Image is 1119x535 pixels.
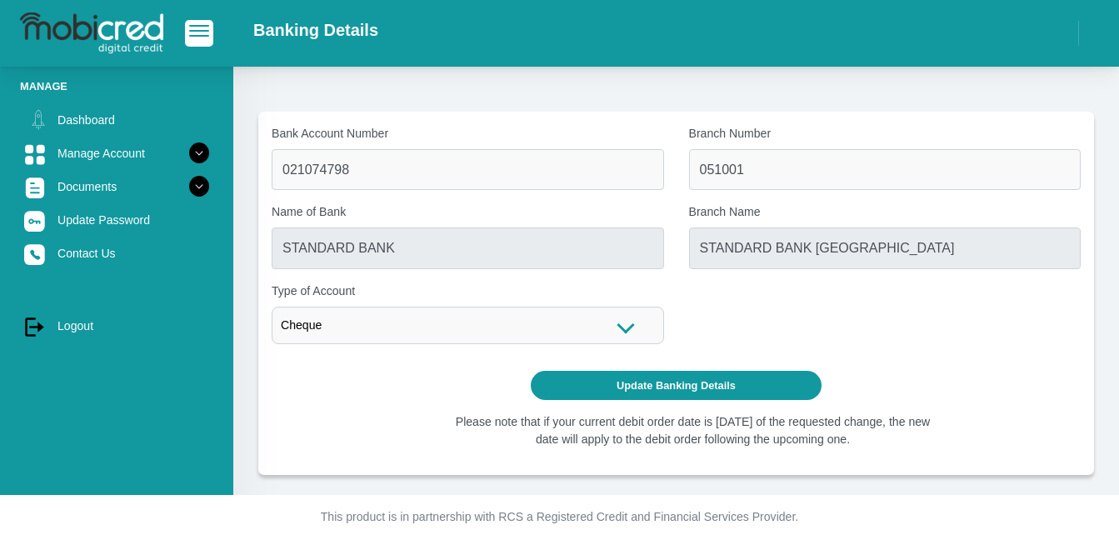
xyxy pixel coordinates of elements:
[20,310,213,342] a: Logout
[20,78,213,94] li: Manage
[689,125,1082,142] label: Branch Number
[20,204,213,236] a: Update Password
[20,171,213,202] a: Documents
[689,203,1082,221] label: Branch Name
[20,237,213,269] a: Contact Us
[689,227,1082,268] input: Branch Name
[272,307,664,344] div: Cheque
[20,12,163,54] img: logo-mobicred.svg
[97,508,1022,526] p: This product is in partnership with RCS a Registered Credit and Financial Services Provider.
[272,203,664,221] label: Name of Bank
[272,149,664,190] input: Bank Account Number
[20,137,213,169] a: Manage Account
[531,371,822,400] button: Update Banking Details
[20,104,213,136] a: Dashboard
[689,149,1082,190] input: Branch Number
[444,413,942,448] li: Please note that if your current debit order date is [DATE] of the requested change, the new date...
[272,227,664,268] input: Name of Bank
[272,125,664,142] label: Bank Account Number
[253,20,378,40] h2: Banking Details
[272,282,664,300] label: Type of Account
